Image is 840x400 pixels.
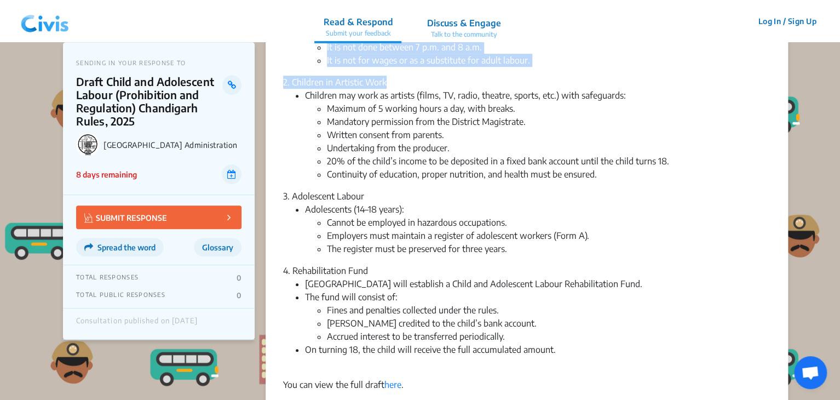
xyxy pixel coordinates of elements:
[327,168,770,181] li: Continuity of education, proper nutrition, and health must be ensured.
[323,15,393,28] p: Read & Respond
[84,211,167,224] p: SUBMIT RESPONSE
[427,30,500,39] p: Talk to the community
[84,213,93,222] img: Vector.jpg
[305,277,770,290] li: [GEOGRAPHIC_DATA] will establish a Child and Adolescent Labour Rehabilitation Fund.
[327,330,770,343] li: Accrued interest to be transferred periodically.
[327,141,770,155] li: Undertaking from the producer.
[327,304,770,317] li: Fines and penalties collected under the rules.
[16,5,73,38] img: navlogo.png
[283,264,770,277] div: 4. Rehabilitation Fund
[327,216,770,229] li: Cannot be employed in hazardous occupations.
[237,291,241,300] p: 0
[76,291,165,300] p: TOTAL PUBLIC RESPONSES
[327,242,770,255] li: The register must be preserved for three years.
[76,273,139,282] p: TOTAL RESPONSES
[427,16,500,30] p: Discuss & Engage
[384,379,401,390] a: here
[76,238,164,256] button: Spread the word
[283,76,770,89] div: 2. Children in Artistic Work
[323,28,393,38] p: Submit your feedback
[305,89,770,181] li: Children may work as artists (films, TV, radio, theatre, sports, etc.) with safeguards:
[76,205,241,229] button: SUBMIT RESPONSE
[327,102,770,115] li: Maximum of 5 working hours a day, with breaks.
[202,243,233,252] span: Glossary
[305,203,770,255] li: Adolescents (14–18 years):
[751,13,824,30] button: Log In / Sign Up
[283,378,770,391] div: You can view the full draft .
[327,155,770,168] li: 20% of the child’s income to be deposited in a fixed bank account until the child turns 18.
[327,41,770,54] li: It is not done between 7 p.m. and 8 a.m.
[76,59,241,66] p: SENDING IN YOUR RESPONSE TO
[194,238,241,256] button: Glossary
[97,243,156,252] span: Spread the word
[794,356,827,389] div: Open chat
[327,229,770,242] li: Employers must maintain a register of adolescent workers (Form A).
[76,75,222,128] p: Draft Child and Adolescent Labour (Prohibition and Regulation) Chandigarh Rules, 2025
[305,343,770,369] li: On turning 18, the child will receive the full accumulated amount.
[76,169,137,180] p: 8 days remaining
[327,128,770,141] li: Written consent from parents.
[305,290,770,343] li: The fund will consist of:
[327,317,770,330] li: [PERSON_NAME] credited to the child’s bank account.
[103,140,241,150] p: [GEOGRAPHIC_DATA] Administration
[283,190,770,203] div: 3. Adolescent Labour
[237,273,241,282] p: 0
[327,115,770,128] li: Mandatory permission from the District Magistrate.
[76,133,99,156] img: Chandigarh Administration logo
[327,54,770,67] li: It is not for wages or as a substitute for adult labour.
[76,317,198,331] div: Consultation published on [DATE]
